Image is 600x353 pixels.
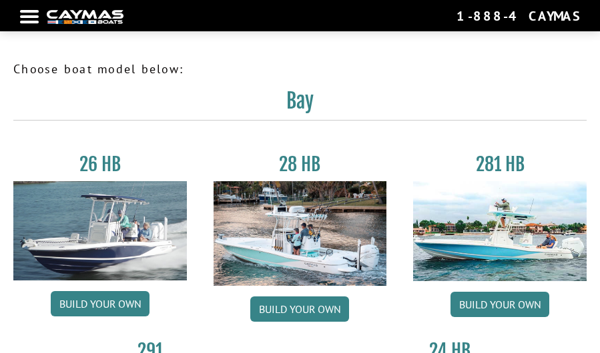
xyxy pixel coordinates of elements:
img: 26_new_photo_resized.jpg [13,181,187,280]
img: white-logo-c9c8dbefe5ff5ceceb0f0178aa75bf4bb51f6bca0971e226c86eb53dfe498488.png [47,10,123,24]
a: Build your own [451,292,549,317]
p: Choose boat model below: [13,60,587,78]
h3: 26 HB [13,153,187,176]
div: 1-888-4CAYMAS [457,7,580,25]
h3: 28 HB [214,153,387,176]
a: Build your own [51,291,149,316]
h2: Bay [13,89,587,121]
img: 28-hb-twin.jpg [413,181,587,281]
img: 28_hb_thumbnail_for_caymas_connect.jpg [214,181,387,286]
a: Build your own [250,296,349,322]
h3: 281 HB [413,153,587,176]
